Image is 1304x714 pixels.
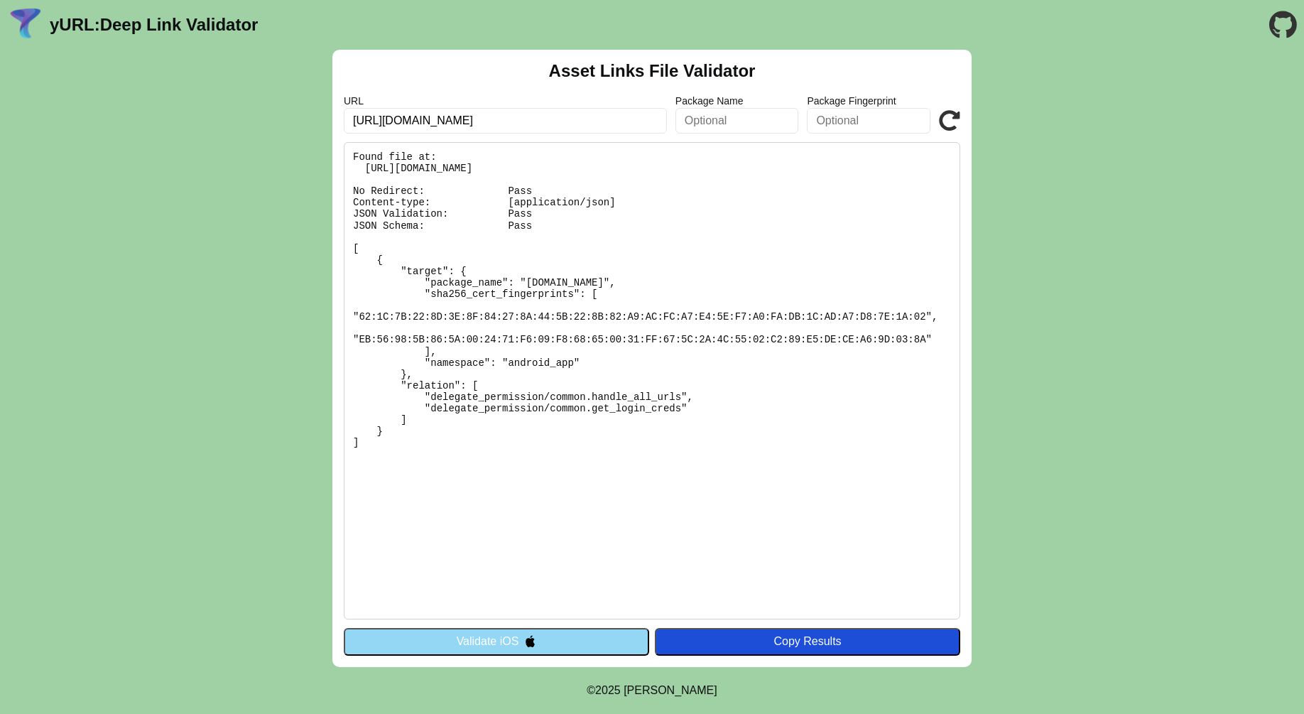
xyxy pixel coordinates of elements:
[344,108,667,134] input: Required
[675,95,799,107] label: Package Name
[595,684,621,696] span: 2025
[344,142,960,620] pre: Found file at: [URL][DOMAIN_NAME] No Redirect: Pass Content-type: [application/json] JSON Validat...
[655,628,960,655] button: Copy Results
[587,667,717,714] footer: ©
[662,635,953,648] div: Copy Results
[675,108,799,134] input: Optional
[7,6,44,43] img: yURL Logo
[624,684,717,696] a: Michael Ibragimchayev's Personal Site
[524,635,536,647] img: appleIcon.svg
[807,108,930,134] input: Optional
[344,628,649,655] button: Validate iOS
[549,61,756,81] h2: Asset Links File Validator
[50,15,258,35] a: yURL:Deep Link Validator
[344,95,667,107] label: URL
[807,95,930,107] label: Package Fingerprint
